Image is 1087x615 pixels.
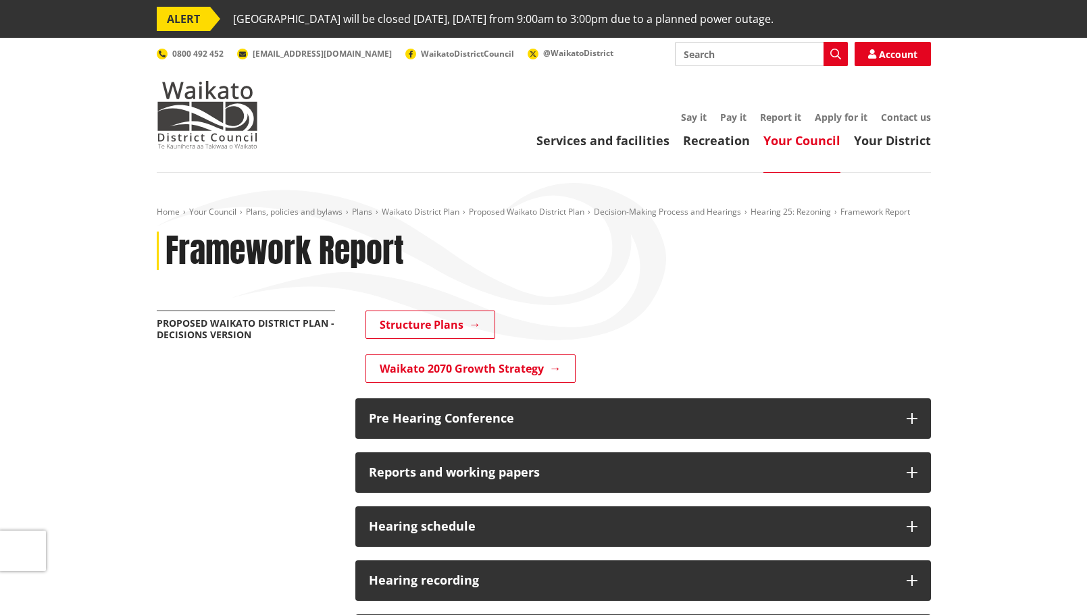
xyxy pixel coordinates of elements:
a: Apply for it [815,111,867,124]
button: Hearing recording [355,560,931,601]
span: Framework Report [840,206,910,217]
a: Waikato 2070 Growth Strategy [365,354,576,383]
span: ALERT [157,7,210,31]
h1: Framework Report [166,232,404,271]
a: Proposed Waikato District Plan [469,206,584,217]
a: Proposed Waikato District Plan - Decisions Version [157,317,334,341]
a: Your District [854,132,931,149]
span: [EMAIL_ADDRESS][DOMAIN_NAME] [253,48,392,59]
a: WaikatoDistrictCouncil [405,48,514,59]
span: @WaikatoDistrict [543,47,613,59]
nav: breadcrumb [157,207,931,218]
a: Services and facilities [536,132,669,149]
a: Contact us [881,111,931,124]
button: Pre Hearing Conference [355,398,931,439]
img: Waikato District Council - Te Kaunihera aa Takiwaa o Waikato [157,81,258,149]
input: Search input [675,42,848,66]
span: 0800 492 452 [172,48,224,59]
a: Your Council [763,132,840,149]
a: Hearing 25: Rezoning [751,206,831,217]
a: [EMAIL_ADDRESS][DOMAIN_NAME] [237,48,392,59]
p: Pre Hearing Conference [369,412,893,425]
a: Pay it [720,111,747,124]
button: Reports and working papers [355,452,931,493]
a: Account [855,42,931,66]
a: Report it [760,111,801,124]
a: @WaikatoDistrict [528,47,613,59]
a: Plans, policies and bylaws [246,206,343,217]
a: 0800 492 452 [157,48,224,59]
a: Home [157,206,180,217]
button: Hearing schedule [355,506,931,547]
p: Reports and working papers [369,466,893,479]
a: Structure Plans [365,311,495,339]
a: Recreation [683,132,750,149]
a: Decision-Making Process and Hearings [594,206,741,217]
a: Plans [352,206,372,217]
a: Your Council [189,206,236,217]
a: Waikato District Plan [382,206,459,217]
span: WaikatoDistrictCouncil [421,48,514,59]
span: [GEOGRAPHIC_DATA] will be closed [DATE], [DATE] from 9:00am to 3:00pm due to a planned power outage. [233,7,774,31]
h3: Hearing schedule [369,520,893,533]
a: Say it [681,111,707,124]
div: Hearing recording [369,574,893,587]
